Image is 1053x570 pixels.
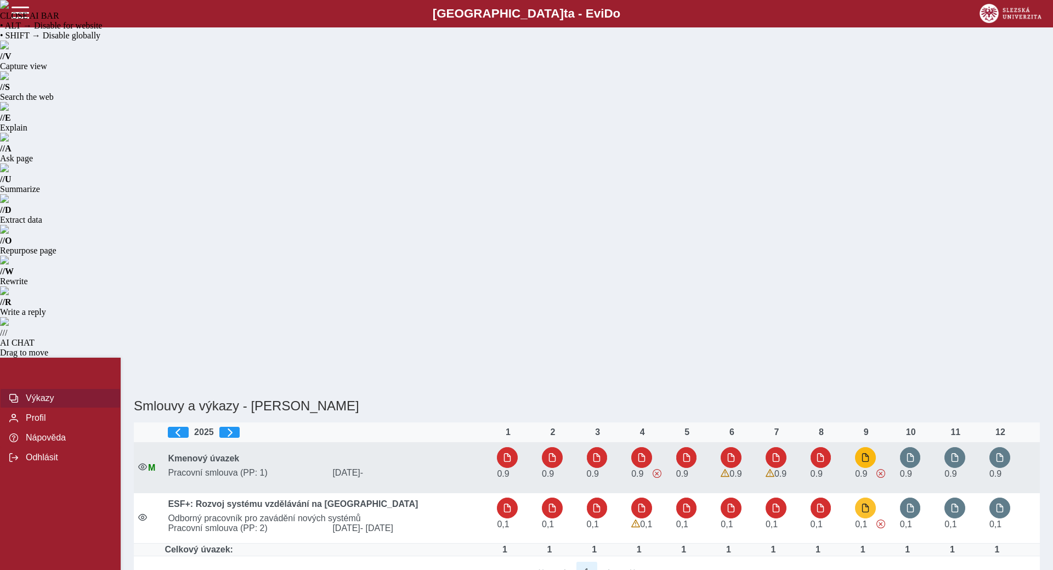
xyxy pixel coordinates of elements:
[766,520,778,529] span: Úvazek : 0,8 h / den. 4 h / týden.
[168,427,488,438] div: 2025
[807,545,829,555] div: Úvazek : 8 h / den. 40 h / týden.
[494,545,516,555] div: Úvazek : 8 h / den. 40 h / týden.
[811,427,833,437] div: 8
[811,469,823,478] span: Úvazek : 7,2 h / den. 36 h / týden.
[989,427,1011,437] div: 12
[855,520,867,529] span: Úvazek : 0,8 h / den. 4 h / týden.
[721,520,733,529] span: Úvazek : 0,8 h / den. 4 h / týden.
[542,469,554,478] span: Úvazek : 7,2 h / den. 36 h / týden.
[587,520,599,529] span: Úvazek : 0,8 h / den. 4 h / týden.
[168,499,418,509] b: ESF+: Rozvoj systému vzdělávání na [GEOGRAPHIC_DATA]
[542,520,554,529] span: Úvazek : 0,8 h / den. 4 h / týden.
[721,427,743,437] div: 6
[852,545,874,555] div: Úvazek : 8 h / den. 40 h / týden.
[631,427,653,437] div: 4
[944,520,956,529] span: Úvazek : 0,8 h / den. 4 h / týden.
[631,469,643,478] span: Úvazek : 7,2 h / den. 36 h / týden.
[163,468,328,478] span: Pracovní smlouva (PP: 1)
[163,523,328,533] span: Pracovní smlouva (PP: 2)
[497,469,509,478] span: Úvazek : 7,2 h / den. 36 h / týden.
[989,469,1001,478] span: Úvazek : 7,2 h / den. 36 h / týden.
[584,545,605,555] div: Úvazek : 8 h / den. 40 h / týden.
[673,545,695,555] div: Úvazek : 8 h / den. 40 h / týden.
[900,469,912,478] span: Úvazek : 7,2 h / den. 36 h / týden.
[587,427,609,437] div: 3
[148,463,155,472] span: Údaje souhlasí s údaji v Magionu
[944,469,956,478] span: Úvazek : 7,2 h / den. 36 h / týden.
[766,427,788,437] div: 7
[676,427,698,437] div: 5
[129,394,892,418] h1: Smlouvy a výkazy - [PERSON_NAME]
[138,513,147,522] i: Smlouva je aktivní
[640,520,652,529] span: Úvazek : 0,8 h / den. 4 h / týden.
[900,520,912,529] span: Úvazek : 0,8 h / den. 4 h / týden.
[628,545,650,555] div: Úvazek : 8 h / den. 40 h / týden.
[721,469,729,478] span: Výkaz obsahuje upozornění.
[163,513,492,523] span: Odborný pracovník pro zavádění nových systémů
[762,545,784,555] div: Úvazek : 8 h / den. 40 h / týden.
[989,520,1001,529] span: Úvazek : 0,8 h / den. 4 h / týden.
[328,468,492,478] span: [DATE]
[631,520,640,528] span: Výkaz obsahuje upozornění.
[539,545,561,555] div: Úvazek : 8 h / den. 40 h / týden.
[729,469,741,478] span: Úvazek : 7,2 h / den. 36 h / týden.
[22,413,111,423] span: Profil
[163,544,492,556] td: Celkový úvazek:
[497,520,509,529] span: Úvazek : 0,8 h / den. 4 h / týden.
[944,427,966,437] div: 11
[360,523,393,533] span: - [DATE]
[653,469,661,478] span: Výkaz obsahuje závažné chyby.
[717,545,739,555] div: Úvazek : 8 h / den. 40 h / týden.
[774,469,786,478] span: Úvazek : 7,2 h / den. 36 h / týden.
[897,545,919,555] div: Úvazek : 8 h / den. 40 h / týden.
[876,469,885,478] span: Výkaz obsahuje závažné chyby.
[497,427,519,437] div: 1
[138,462,147,471] i: Smlouva je aktivní
[941,545,963,555] div: Úvazek : 8 h / den. 40 h / týden.
[360,468,363,477] span: -
[676,520,688,529] span: Úvazek : 0,8 h / den. 4 h / týden.
[855,427,877,437] div: 9
[811,520,823,529] span: Úvazek : 0,8 h / den. 4 h / týden.
[676,469,688,478] span: Úvazek : 7,2 h / den. 36 h / týden.
[328,523,492,533] span: [DATE]
[766,469,774,478] span: Výkaz obsahuje upozornění.
[855,469,867,478] span: Úvazek : 7,2 h / den. 36 h / týden.
[22,393,111,403] span: Výkazy
[587,469,599,478] span: Úvazek : 7,2 h / den. 36 h / týden.
[542,427,564,437] div: 2
[22,433,111,443] span: Nápověda
[900,427,922,437] div: 10
[22,453,111,462] span: Odhlásit
[876,520,885,528] span: Výkaz obsahuje závažné chyby.
[986,545,1008,555] div: Úvazek : 8 h / den. 40 h / týden.
[168,454,239,463] b: Kmenový úvazek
